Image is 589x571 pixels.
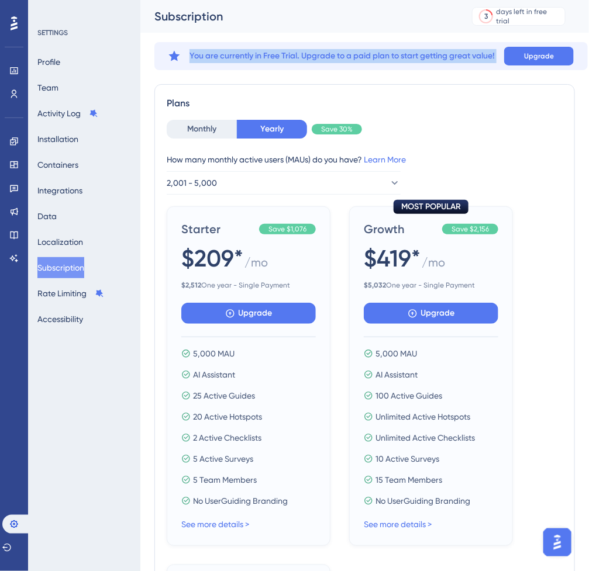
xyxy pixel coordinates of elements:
[193,452,253,466] span: 5 Active Surveys
[181,303,316,324] button: Upgrade
[181,281,201,289] b: $ 2,512
[37,257,84,278] button: Subscription
[37,283,104,304] button: Rate Limiting
[421,306,455,320] span: Upgrade
[364,155,406,164] a: Learn More
[154,8,443,25] div: Subscription
[376,494,470,508] span: No UserGuiding Branding
[167,120,237,139] button: Monthly
[37,77,58,98] button: Team
[37,103,98,124] button: Activity Log
[376,431,475,445] span: Unlimited Active Checklists
[244,254,268,276] span: / mo
[422,254,445,276] span: / mo
[321,124,353,134] span: Save 30%
[193,368,235,382] span: AI Assistant
[364,520,432,529] a: See more details >
[193,431,261,445] span: 2 Active Checklists
[193,410,262,424] span: 20 Active Hotspots
[37,180,82,201] button: Integrations
[193,389,255,403] span: 25 Active Guides
[376,389,442,403] span: 100 Active Guides
[37,28,132,37] div: SETTINGS
[193,473,257,487] span: 5 Team Members
[37,309,83,330] button: Accessibility
[376,368,418,382] span: AI Assistant
[37,51,60,72] button: Profile
[497,7,562,26] div: days left in free trial
[452,224,489,234] span: Save $2,156
[37,154,78,175] button: Containers
[167,153,563,167] div: How many monthly active users (MAUs) do you have?
[167,176,217,190] span: 2,001 - 5,000
[193,347,235,361] span: 5,000 MAU
[37,231,83,252] button: Localization
[376,347,417,361] span: 5,000 MAU
[181,242,243,275] span: $209*
[364,221,438,237] span: Growth
[167,171,401,195] button: 2,001 - 5,000
[540,525,575,560] iframe: UserGuiding AI Assistant Launcher
[376,473,442,487] span: 15 Team Members
[394,200,469,214] div: MOST POPULAR
[364,303,498,324] button: Upgrade
[181,221,254,237] span: Starter
[504,47,574,65] button: Upgrade
[376,452,439,466] span: 10 Active Surveys
[376,410,470,424] span: Unlimited Active Hotspots
[37,129,78,150] button: Installation
[364,281,498,290] span: One year - Single Payment
[181,281,316,290] span: One year - Single Payment
[237,120,307,139] button: Yearly
[190,49,495,63] span: You are currently in Free Trial. Upgrade to a paid plan to start getting great value!
[364,281,386,289] b: $ 5,032
[364,242,421,275] span: $419*
[167,96,563,110] div: Plans
[37,206,57,227] button: Data
[181,520,249,529] a: See more details >
[268,224,306,234] span: Save $1,076
[239,306,273,320] span: Upgrade
[524,51,554,61] span: Upgrade
[484,12,488,21] div: 3
[193,494,288,508] span: No UserGuiding Branding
